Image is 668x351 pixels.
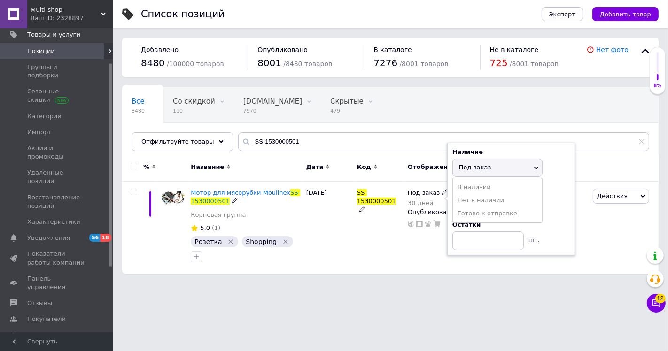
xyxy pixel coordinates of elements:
span: Отзывы [27,299,52,307]
span: Акции и промокоды [27,144,87,161]
span: Все [132,97,145,106]
span: Отображение [408,163,456,171]
span: 110 [173,107,215,114]
span: Экспорт [549,11,575,18]
div: [DATE] [304,182,355,275]
span: 725 [490,57,508,69]
span: (1) [212,224,220,231]
button: Экспорт [542,7,583,21]
span: / 8480 товаров [283,60,332,68]
span: Опубликовано [257,46,308,53]
span: Добавлено [141,46,179,53]
span: 12 [655,294,666,303]
span: Позиции [27,47,55,55]
span: / 8001 товаров [510,60,559,68]
li: Нет в наличии [453,194,542,207]
span: Импорт [27,128,52,137]
button: Добавить товар [592,7,659,21]
div: Остатки [452,221,570,229]
span: SS-1530000501 [357,189,396,205]
span: Показатели работы компании [27,250,87,267]
span: Код [357,163,371,171]
li: В наличии [453,181,542,194]
span: В каталоге [373,46,412,53]
svg: Удалить метку [282,238,289,245]
span: Категории [27,112,62,121]
span: 56 [89,234,100,242]
button: Чат с покупателем12 [647,294,666,313]
span: 5.0 [200,224,210,231]
span: / 100000 товаров [167,60,224,68]
span: Восстановление позиций [27,193,87,210]
input: Поиск по названию позиции, артикулу и поисковым запросам [238,132,649,151]
span: / 8001 товаров [400,60,449,68]
span: Под заказ [408,189,440,199]
span: 8480 [132,107,145,114]
span: Мотор для мясорубки Moulinex [191,189,290,196]
div: Список позиций [141,9,225,19]
span: Уведомления [27,234,70,242]
span: 7276 [373,57,397,69]
span: Группы и подборки [27,63,87,80]
li: Готово к отправке [453,207,542,220]
a: Корневая группа [191,211,246,219]
span: Под заказ [459,164,491,171]
span: Multi-shop [31,6,101,14]
div: 8% [650,83,665,89]
span: Shopping [246,238,277,245]
span: % [143,163,149,171]
span: Название [191,163,224,171]
span: 18 [100,234,111,242]
span: Сезонные скидки [27,87,87,104]
span: Не в каталоге [490,46,539,53]
span: Опубликованные [132,133,195,141]
span: Каталог ProSale [27,331,78,340]
span: Со скидкой [173,97,215,106]
div: Опубликован [408,208,476,216]
span: Отфильтруйте товары [141,138,214,145]
span: Панель управления [27,275,87,291]
span: Покупатели [27,315,66,323]
div: Ваш ID: 2328897 [31,14,113,23]
div: 30 дней [408,199,448,206]
span: 479 [330,107,364,114]
img: Мотор для мясорубки Moulinex SS-1530000501 [160,189,186,206]
span: Добавить товар [600,11,651,18]
span: Скрытые [330,97,364,106]
span: Розетка [194,238,222,245]
span: Удаленные позиции [27,168,87,185]
span: Товары и услуги [27,31,80,39]
span: [DOMAIN_NAME] [243,97,302,106]
div: шт. [524,231,543,244]
span: 7970 [243,107,302,114]
a: Нет фото [596,46,629,53]
span: Дата [306,163,324,171]
span: Характеристики [27,218,80,226]
a: Мотор для мясорубки MoulinexSS-1530000501 [191,189,300,205]
span: Действия [597,192,628,199]
span: 8480 [141,57,165,69]
svg: Удалить метку [227,238,234,245]
span: 8001 [257,57,281,69]
div: Наличие [452,148,570,156]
